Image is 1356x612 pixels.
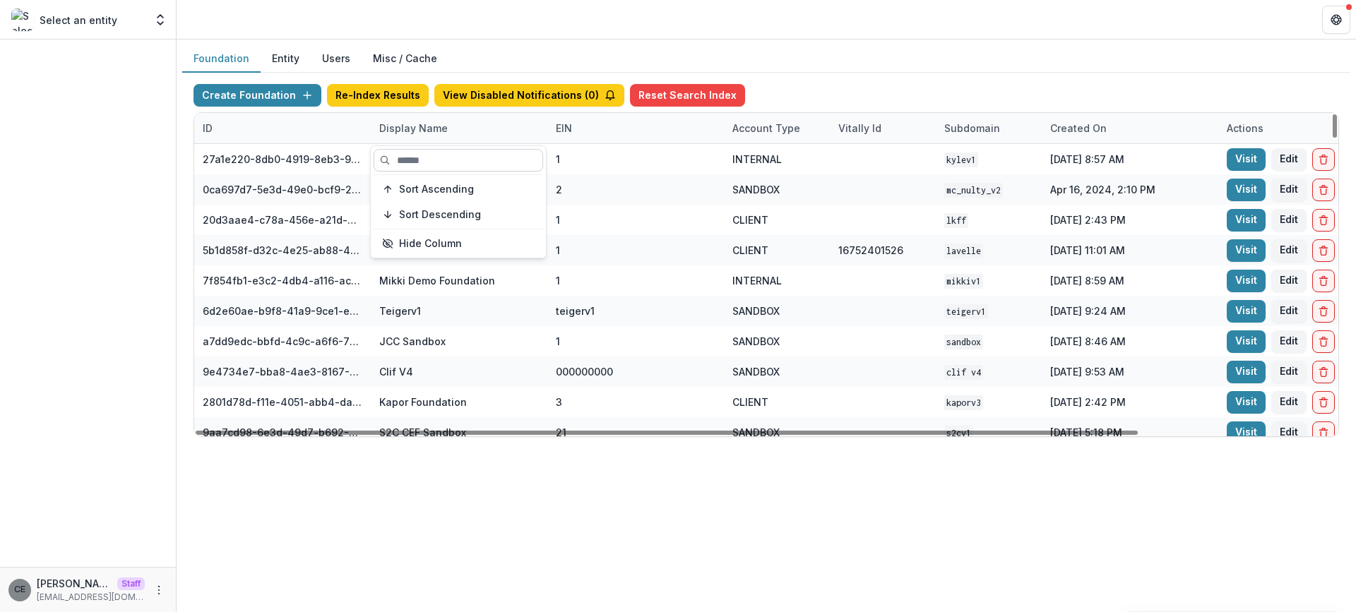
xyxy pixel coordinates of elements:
div: 1 [556,334,560,349]
button: Create Foundation [194,84,321,107]
button: Entity [261,45,311,73]
div: CLIENT [732,395,768,409]
div: Kapor Foundation [379,395,467,409]
button: Delete Foundation [1312,148,1335,171]
span: Sort Descending [399,209,481,221]
div: 2801d78d-f11e-4051-abb4-dab00da98882 [203,395,362,409]
div: Mikki Demo Foundation [379,273,495,288]
div: Account Type [724,113,830,143]
button: Get Help [1322,6,1350,34]
code: mikkiv1 [944,274,983,289]
button: Delete Foundation [1312,421,1335,444]
div: SANDBOX [732,364,780,379]
code: sandbox [944,335,983,349]
div: Created on [1042,113,1218,143]
button: Edit [1271,421,1307,444]
div: Created on [1042,121,1115,136]
div: EIN [547,121,581,136]
div: Clif V4 [379,364,413,379]
button: Delete Foundation [1312,330,1335,353]
div: 1 [556,212,560,227]
code: teigerv1 [944,304,988,319]
a: Visit [1227,209,1266,232]
div: Account Type [724,121,809,136]
div: SANDBOX [732,425,780,440]
button: Sort Ascending [374,178,543,200]
p: [EMAIL_ADDRESS][DOMAIN_NAME] [37,591,145,604]
button: View Disabled Notifications (0) [434,84,624,107]
div: SANDBOX [732,304,780,318]
div: 20d3aae4-c78a-456e-a21d-91c97a6a725f [203,212,362,227]
div: 1 [556,243,560,258]
code: kylev1 [944,152,978,167]
div: 27a1e220-8db0-4919-8eb3-9f29ee33f7b0 [203,152,362,167]
a: Visit [1227,421,1266,444]
button: Edit [1271,239,1307,262]
div: 2 [556,182,562,197]
div: 7f854fb1-e3c2-4db4-a116-aca576521abc [203,273,362,288]
div: Display Name [371,113,547,143]
div: [DATE] 11:01 AM [1042,235,1218,265]
code: Clif V4 [944,365,983,380]
code: lavelle [944,244,983,258]
div: 21 [556,425,566,440]
div: [DATE] 5:18 PM [1042,417,1218,448]
div: Subdomain [936,113,1042,143]
a: Visit [1227,148,1266,171]
div: S2C CEF Sandbox [379,425,466,440]
div: EIN [547,113,724,143]
button: Delete Foundation [1312,391,1335,414]
button: Hide Column [374,232,543,255]
button: Misc / Cache [362,45,448,73]
div: Chiji Eke [14,585,25,594]
code: mc_nulty_v2 [944,183,1003,198]
button: Delete Foundation [1312,361,1335,383]
p: Staff [117,577,145,590]
button: Sort Descending [374,203,543,226]
button: Edit [1271,300,1307,323]
button: Foundation [182,45,261,73]
button: Delete Foundation [1312,239,1335,262]
div: [DATE] 8:46 AM [1042,326,1218,356]
div: INTERNAL [732,273,782,288]
div: teigerv1 [556,304,595,318]
a: Visit [1227,270,1266,292]
div: JCC Sandbox [379,334,446,349]
div: [DATE] 2:42 PM [1042,387,1218,417]
button: Edit [1271,361,1307,383]
div: [DATE] 9:24 AM [1042,296,1218,326]
a: Visit [1227,300,1266,323]
span: Sort Ascending [399,184,474,196]
button: Open entity switcher [150,6,170,34]
button: Users [311,45,362,73]
div: Actions [1218,121,1272,136]
img: Select an entity [11,8,34,31]
button: Re-Index Results [327,84,429,107]
button: Reset Search Index [630,84,745,107]
div: CLIENT [732,243,768,258]
code: lkff [944,213,968,228]
div: ID [194,113,371,143]
div: 0ca697d7-5e3d-49e0-bcf9-217f69e92d71 [203,182,362,197]
button: Edit [1271,179,1307,201]
div: Vitally Id [830,121,890,136]
div: [DATE] 8:57 AM [1042,144,1218,174]
div: [DATE] 2:43 PM [1042,205,1218,235]
button: Delete Foundation [1312,300,1335,323]
div: a7dd9edc-bbfd-4c9c-a6f6-76d0743bf1cd [203,334,362,349]
div: 9aa7cd98-6e3d-49d7-b692-3e5f3d1facd4 [203,425,362,440]
p: Select an entity [40,13,117,28]
div: Vitally Id [830,113,936,143]
a: Visit [1227,179,1266,201]
a: Visit [1227,330,1266,353]
div: ID [194,121,221,136]
div: 6d2e60ae-b9f8-41a9-9ce1-e608d0f20ec5 [203,304,362,318]
button: Edit [1271,148,1307,171]
div: 1 [556,152,560,167]
div: CLIENT [732,212,768,227]
div: INTERNAL [732,152,782,167]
